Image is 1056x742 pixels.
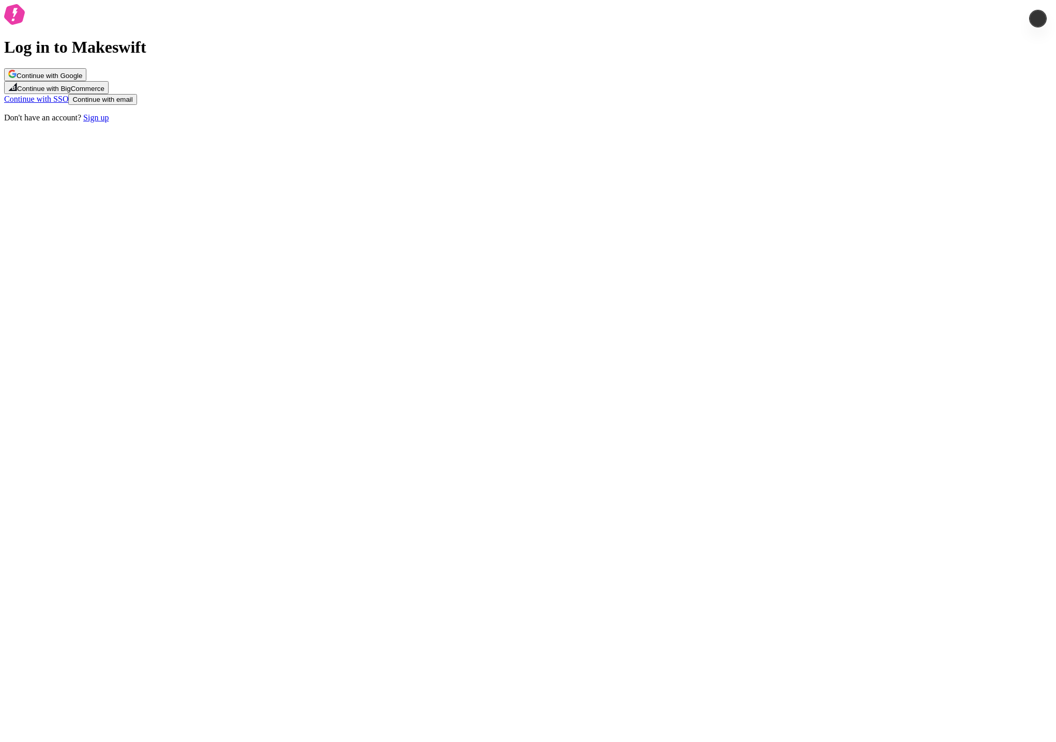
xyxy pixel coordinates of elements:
button: Continue with BigCommerce [4,81,109,94]
span: Continue with email [72,96,132,103]
span: Continue with BigCommerce [17,85,104,92]
p: Don't have an account? [4,113,1052,122]
button: Continue with email [68,94,137,105]
a: Continue with SSO [4,95,68,103]
h1: Log in to Makeswift [4,38,1052,57]
a: Sign up [83,113,109,122]
span: Continue with Google [17,72,82,80]
button: Continue with Google [4,68,86,81]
